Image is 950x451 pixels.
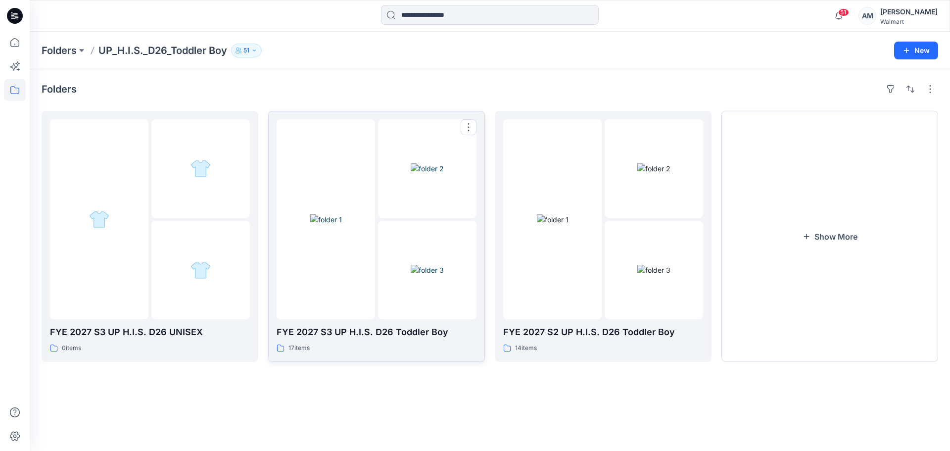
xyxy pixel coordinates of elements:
[42,44,77,57] a: Folders
[858,7,876,25] div: AM
[537,214,569,225] img: folder 1
[894,42,938,59] button: New
[880,6,938,18] div: [PERSON_NAME]
[637,163,670,174] img: folder 2
[721,111,938,362] button: Show More
[268,111,485,362] a: folder 1folder 2folder 3FYE 2027 S3 UP H.I.S. D26 Toddler Boy17items
[190,158,211,179] img: folder 2
[310,214,342,225] img: folder 1
[231,44,262,57] button: 51
[42,83,77,95] h4: Folders
[243,45,249,56] p: 51
[62,343,81,353] p: 0 items
[411,163,444,174] img: folder 2
[838,8,849,16] span: 51
[288,343,310,353] p: 17 items
[515,343,537,353] p: 14 items
[503,325,703,339] p: FYE 2027 S2 UP H.I.S. D26 Toddler Boy
[190,260,211,280] img: folder 3
[89,209,109,230] img: folder 1
[411,265,444,275] img: folder 3
[277,325,476,339] p: FYE 2027 S3 UP H.I.S. D26 Toddler Boy
[50,325,250,339] p: FYE 2027 S3 UP H.I.S. D26 UNISEX
[42,111,258,362] a: folder 1folder 2folder 3FYE 2027 S3 UP H.I.S. D26 UNISEX0items
[98,44,227,57] p: UP_H.I.S._D26_Toddler Boy
[637,265,670,275] img: folder 3
[880,18,938,25] div: Walmart
[495,111,712,362] a: folder 1folder 2folder 3FYE 2027 S2 UP H.I.S. D26 Toddler Boy14items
